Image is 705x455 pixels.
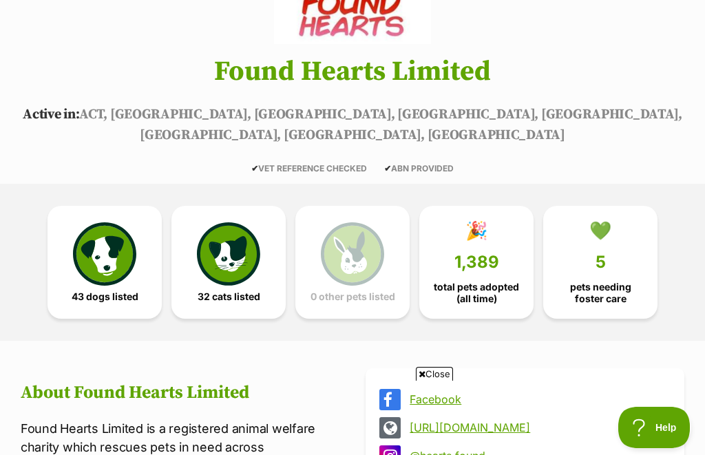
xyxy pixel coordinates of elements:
[431,282,522,304] span: total pets adopted (all time)
[251,163,258,173] icon: ✔
[251,163,367,173] span: VET REFERENCE CHECKED
[596,253,606,272] span: 5
[454,253,499,272] span: 1,389
[384,163,454,173] span: ABN PROVIDED
[102,386,603,448] iframe: Advertisement
[48,206,162,319] a: 43 dogs listed
[555,282,646,304] span: pets needing foster care
[171,206,286,319] a: 32 cats listed
[311,291,395,302] span: 0 other pets listed
[543,206,657,319] a: 💚 5 pets needing foster care
[589,220,611,241] div: 💚
[295,206,410,319] a: 0 other pets listed
[618,407,691,448] iframe: Help Scout Beacon - Open
[419,206,534,319] a: 🎉 1,389 total pets adopted (all time)
[72,291,138,302] span: 43 dogs listed
[416,367,453,381] span: Close
[21,383,339,403] h2: About Found Hearts Limited
[321,222,384,286] img: bunny-icon-b786713a4a21a2fe6d13e954f4cb29d131f1b31f8a74b52ca2c6d2999bc34bbe.svg
[197,222,260,286] img: cat-icon-068c71abf8fe30c970a85cd354bc8e23425d12f6e8612795f06af48be43a487a.svg
[198,291,260,302] span: 32 cats listed
[23,106,79,123] span: Active in:
[384,163,391,173] icon: ✔
[465,220,487,241] div: 🎉
[73,222,136,286] img: petrescue-icon-eee76f85a60ef55c4a1927667547b313a7c0e82042636edf73dce9c88f694885.svg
